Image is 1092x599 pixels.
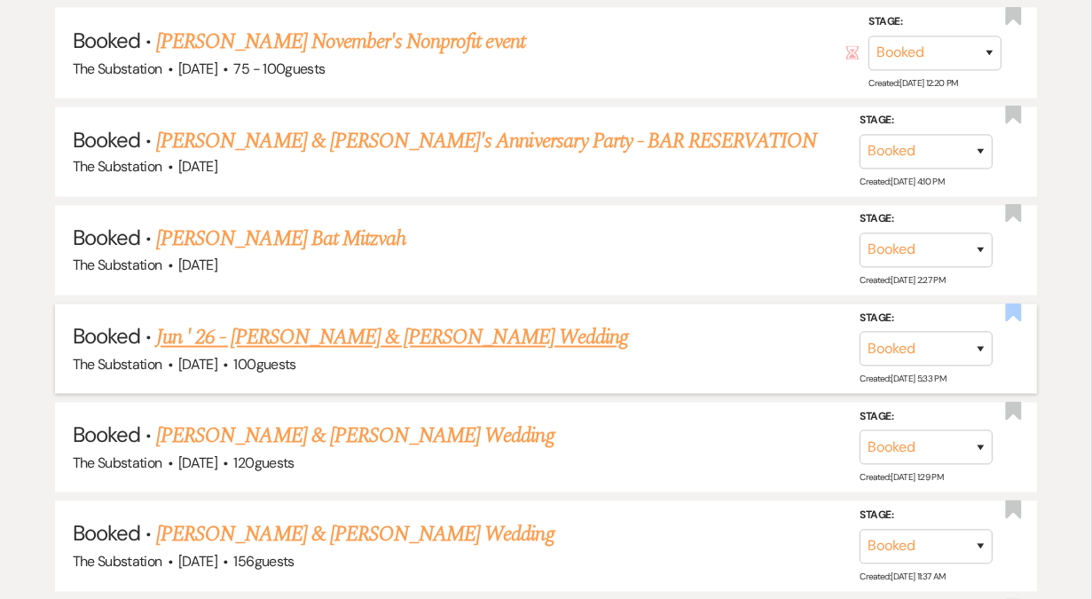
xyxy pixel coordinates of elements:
span: [DATE] [178,356,217,374]
label: Stage: [860,408,993,428]
span: Created: [DATE] 5:33 PM [860,374,946,385]
label: Stage: [860,112,993,131]
label: Stage: [860,210,993,230]
span: [DATE] [178,553,217,571]
span: Created: [DATE] 12:20 PM [868,77,957,89]
span: Booked [73,225,140,252]
span: 120 guests [234,454,295,473]
span: The Substation [73,356,162,374]
span: [DATE] [178,454,217,473]
label: Stage: [860,507,993,526]
span: Booked [73,126,140,154]
a: [PERSON_NAME] & [PERSON_NAME] Wedding [156,421,554,453]
a: [PERSON_NAME] & [PERSON_NAME]'s Anniversary Party - BAR RESERVATION [156,125,817,157]
span: Booked [73,323,140,351]
span: [DATE] [178,59,217,78]
span: Booked [73,520,140,548]
label: Stage: [860,309,993,328]
span: [DATE] [178,256,217,275]
span: The Substation [73,256,162,275]
span: The Substation [73,553,162,571]
span: Created: [DATE] 4:10 PM [860,177,944,188]
span: Booked [73,27,140,54]
label: Stage: [868,13,1002,33]
span: The Substation [73,454,162,473]
span: 100 guests [234,356,296,374]
span: Created: [DATE] 11:37 AM [860,571,945,582]
a: Jun ' 26 - [PERSON_NAME] & [PERSON_NAME] Wedding [156,322,628,354]
span: 75 - 100 guests [234,59,326,78]
span: [DATE] [178,158,217,177]
a: [PERSON_NAME] Bat Mitzvah [156,224,406,256]
span: The Substation [73,59,162,78]
span: Booked [73,422,140,449]
a: [PERSON_NAME] November's Nonprofit event [156,26,525,58]
span: 156 guests [234,553,295,571]
a: [PERSON_NAME] & [PERSON_NAME] Wedding [156,519,554,551]
span: The Substation [73,158,162,177]
span: Created: [DATE] 1:29 PM [860,472,943,484]
span: Created: [DATE] 2:27 PM [860,275,945,287]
